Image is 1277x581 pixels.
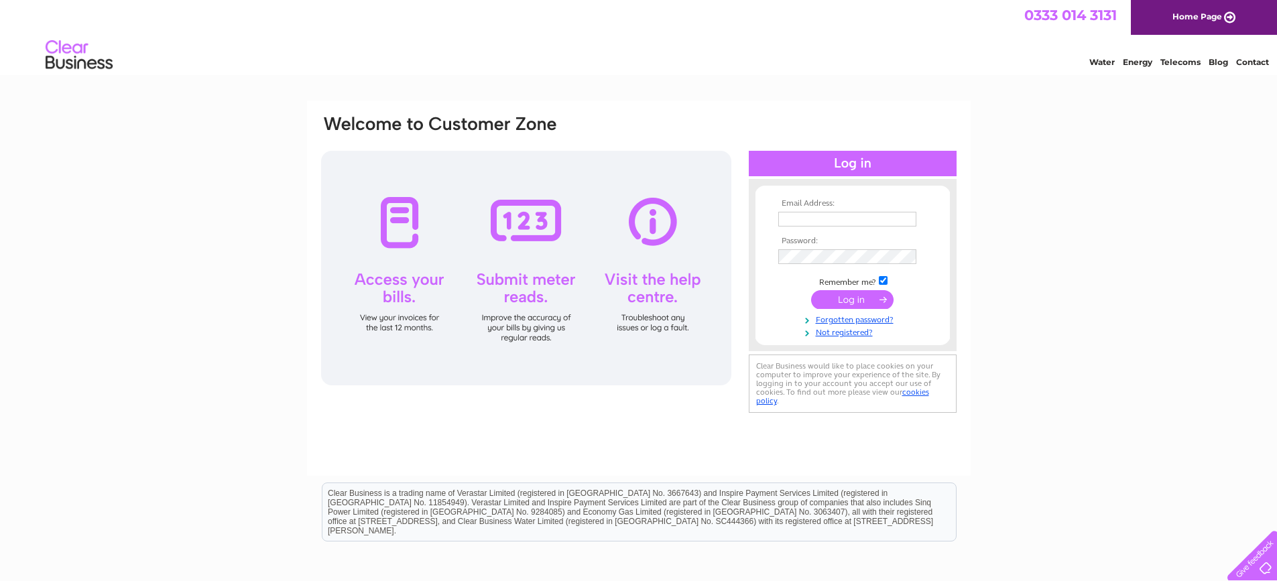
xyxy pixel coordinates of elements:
[1209,57,1228,67] a: Blog
[756,387,929,405] a: cookies policy
[1024,7,1117,23] a: 0333 014 3131
[778,312,930,325] a: Forgotten password?
[749,354,957,413] div: Clear Business would like to place cookies on your computer to improve your experience of the sit...
[45,35,113,76] img: logo.png
[1160,57,1201,67] a: Telecoms
[775,274,930,287] td: Remember me?
[811,290,894,309] input: Submit
[778,325,930,338] a: Not registered?
[775,199,930,208] th: Email Address:
[1123,57,1152,67] a: Energy
[775,237,930,246] th: Password:
[1236,57,1269,67] a: Contact
[322,7,956,65] div: Clear Business is a trading name of Verastar Limited (registered in [GEOGRAPHIC_DATA] No. 3667643...
[1089,57,1115,67] a: Water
